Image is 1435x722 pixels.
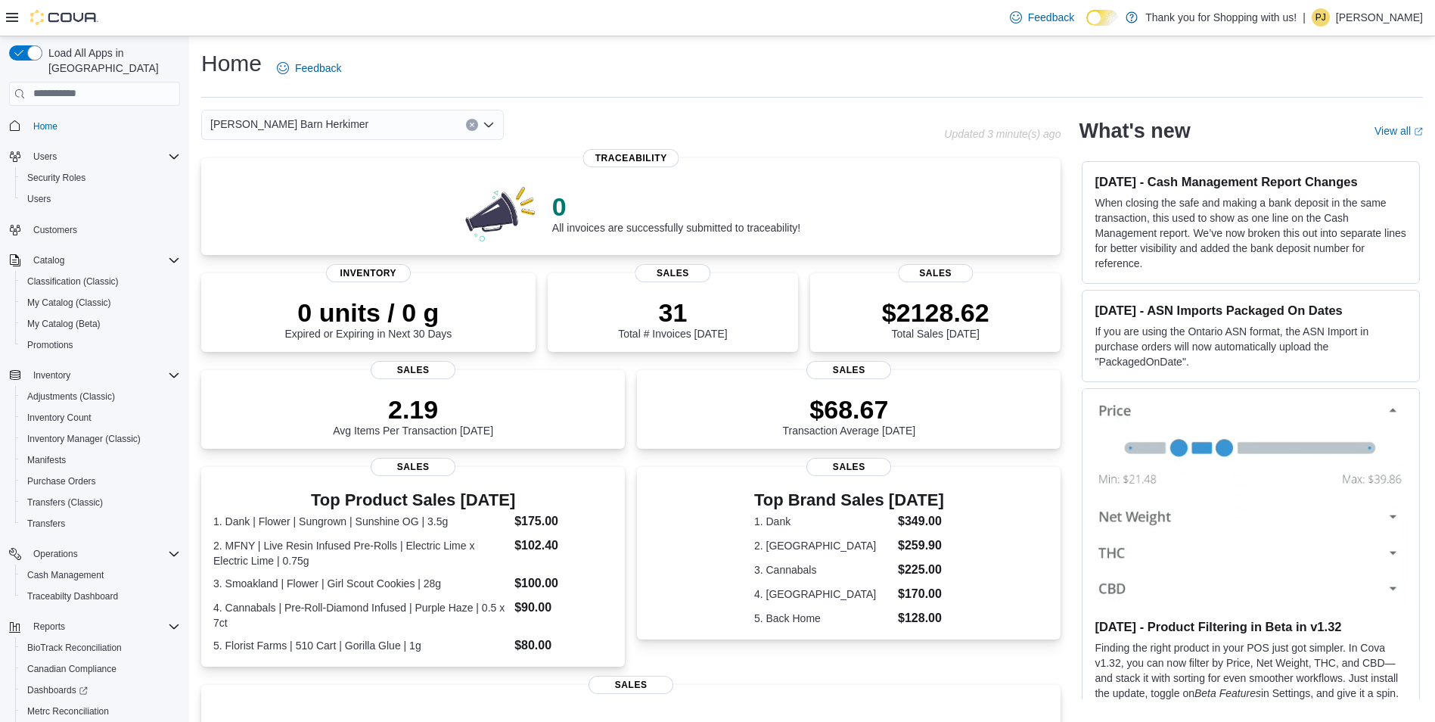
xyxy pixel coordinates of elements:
span: PJ [1315,8,1326,26]
em: Beta Features [1194,687,1261,699]
dt: 3. Cannabals [754,562,892,577]
button: Adjustments (Classic) [15,386,186,407]
dd: $90.00 [514,599,613,617]
dd: $225.00 [898,561,944,579]
span: BioTrack Reconciliation [21,639,180,657]
span: Reports [27,618,180,636]
p: | [1303,8,1306,26]
a: Cash Management [21,566,110,584]
a: My Catalog (Beta) [21,315,107,333]
span: Traceabilty Dashboard [27,590,118,602]
p: $2128.62 [882,297,989,328]
span: Sales [589,676,673,694]
span: Transfers (Classic) [27,496,103,509]
div: Total Sales [DATE] [882,297,989,340]
span: Transfers (Classic) [21,493,180,512]
h3: Top Brand Sales [DATE] [754,491,944,509]
span: Load All Apps in [GEOGRAPHIC_DATA] [42,45,180,76]
span: BioTrack Reconciliation [27,642,122,654]
a: Purchase Orders [21,472,102,490]
span: Security Roles [21,169,180,187]
button: Inventory [3,365,186,386]
span: Canadian Compliance [27,663,116,675]
span: Customers [27,220,180,239]
span: Sales [635,264,710,282]
dt: 2. MFNY | Live Resin Infused Pre-Rolls | Electric Lime x Electric Lime | 0.75g [213,538,508,568]
button: Clear input [466,119,478,131]
a: Traceabilty Dashboard [21,587,124,605]
dd: $100.00 [514,574,613,593]
button: Users [27,148,63,166]
p: If you are using the Ontario ASN format, the ASN Import in purchase orders will now automatically... [1095,324,1407,369]
button: Canadian Compliance [15,658,186,680]
span: Inventory [33,369,70,381]
button: Classification (Classic) [15,271,186,292]
a: Canadian Compliance [21,660,123,678]
button: Metrc Reconciliation [15,701,186,722]
span: Operations [33,548,78,560]
span: Traceabilty Dashboard [21,587,180,605]
span: Transfers [27,518,65,530]
div: All invoices are successfully submitted to traceability! [552,191,800,234]
a: Transfers (Classic) [21,493,109,512]
span: Sales [806,458,891,476]
p: When closing the safe and making a bank deposit in the same transaction, this used to show as one... [1095,195,1407,271]
span: Purchase Orders [27,475,96,487]
a: Metrc Reconciliation [21,702,115,720]
span: Adjustments (Classic) [21,387,180,406]
a: Promotions [21,336,79,354]
img: 0 [461,182,540,243]
button: Customers [3,219,186,241]
button: Promotions [15,335,186,356]
p: Finding the right product in your POS just got simpler. In Cova v1.32, you can now filter by Pric... [1095,640,1407,716]
span: Inventory Count [27,412,92,424]
p: 0 [552,191,800,222]
h3: [DATE] - ASN Imports Packaged On Dates [1095,303,1407,318]
span: My Catalog (Classic) [27,297,111,309]
button: Security Roles [15,167,186,188]
button: Reports [3,616,186,637]
span: Inventory Manager (Classic) [21,430,180,448]
h2: What's new [1079,119,1190,143]
button: Manifests [15,450,186,471]
h3: Top Product Sales [DATE] [213,491,613,509]
a: Feedback [271,53,347,83]
h3: [DATE] - Product Filtering in Beta in v1.32 [1095,619,1407,634]
a: My Catalog (Classic) [21,294,117,312]
h3: [DATE] - Cash Management Report Changes [1095,174,1407,189]
span: Operations [27,545,180,563]
span: Inventory [326,264,411,282]
span: Purchase Orders [21,472,180,490]
dt: 5. Florist Farms | 510 Cart | Gorilla Glue | 1g [213,638,508,653]
a: Feedback [1004,2,1080,33]
dd: $175.00 [514,512,613,531]
span: Catalog [33,254,64,266]
span: Feedback [295,61,341,76]
div: Transaction Average [DATE] [783,394,916,437]
span: Sales [898,264,973,282]
span: Canadian Compliance [21,660,180,678]
span: Manifests [27,454,66,466]
span: Inventory Count [21,409,180,427]
span: Promotions [21,336,180,354]
input: Dark Mode [1086,10,1118,26]
span: My Catalog (Beta) [27,318,101,330]
a: Customers [27,221,83,239]
button: Catalog [27,251,70,269]
button: BioTrack Reconciliation [15,637,186,658]
div: Total # Invoices [DATE] [618,297,727,340]
a: Security Roles [21,169,92,187]
span: My Catalog (Beta) [21,315,180,333]
button: Inventory [27,366,76,384]
dt: 1. Dank | Flower | Sungrown | Sunshine OG | 3.5g [213,514,508,529]
dt: 5. Back Home [754,611,892,626]
span: Metrc Reconciliation [27,705,109,717]
dt: 1. Dank [754,514,892,529]
span: Promotions [27,339,73,351]
svg: External link [1414,127,1423,136]
a: Users [21,190,57,208]
span: Inventory Manager (Classic) [27,433,141,445]
span: Users [21,190,180,208]
button: Traceabilty Dashboard [15,586,186,607]
span: Sales [371,458,455,476]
